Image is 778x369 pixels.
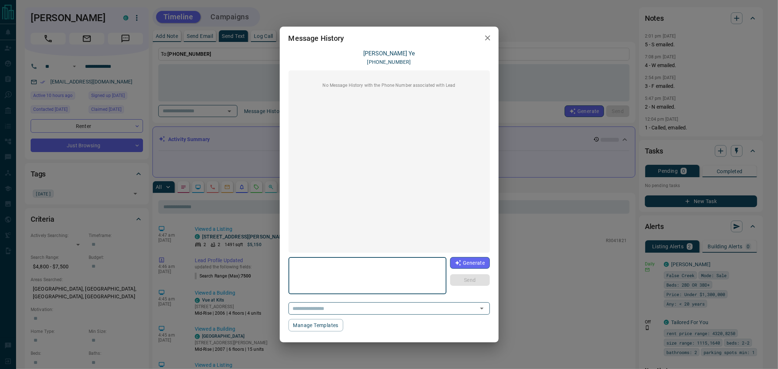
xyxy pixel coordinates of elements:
[293,82,485,89] p: No Message History with the Phone Number associated with Lead
[450,257,489,269] button: Generate
[363,50,415,57] a: [PERSON_NAME] Ye
[477,303,487,314] button: Open
[367,58,411,66] p: [PHONE_NUMBER]
[280,27,353,50] h2: Message History
[289,319,343,331] button: Manage Templates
